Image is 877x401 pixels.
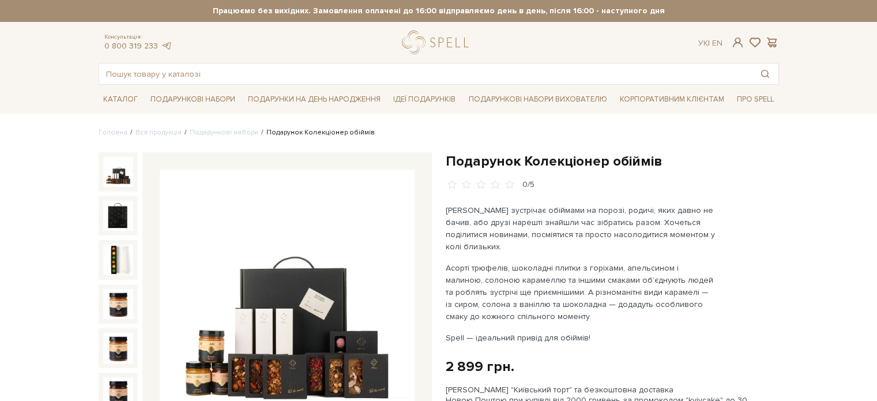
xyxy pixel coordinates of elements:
[446,262,716,323] p: Асорті трюфелів, шоколадні плитки з горіхами, апельсином і малиною, солоною карамеллю та іншими с...
[402,31,474,54] a: logo
[103,289,133,319] img: Подарунок Колекціонер обіймів
[243,91,385,108] a: Подарунки на День народження
[190,128,258,137] a: Подарункові набори
[708,38,710,48] span: |
[712,38,722,48] a: En
[752,63,778,84] button: Пошук товару у каталозі
[104,41,158,51] a: 0 800 319 233
[446,204,716,253] p: [PERSON_NAME] зустрічає обіймами на порозі, родичі, яких давно не бачив, або друзі нарешті знайшл...
[615,89,729,109] a: Корпоративним клієнтам
[103,333,133,363] img: Подарунок Колекціонер обіймів
[698,38,722,48] div: Ук
[99,91,142,108] a: Каталог
[446,152,779,170] h1: Подарунок Колекціонер обіймів
[522,179,535,190] div: 0/5
[732,91,778,108] a: Про Spell
[103,157,133,187] img: Подарунок Колекціонер обіймів
[103,245,133,275] img: Подарунок Колекціонер обіймів
[446,332,716,344] p: Spell — ідеальний привід для обіймів!
[99,128,127,137] a: Головна
[103,201,133,231] img: Подарунок Колекціонер обіймів
[446,358,514,376] div: 2 899 грн.
[104,33,172,41] span: Консультація:
[99,63,752,84] input: Пошук товару у каталозі
[258,128,375,138] li: Подарунок Колекціонер обіймів
[464,89,612,109] a: Подарункові набори вихователю
[146,91,240,108] a: Подарункові набори
[161,41,172,51] a: telegram
[99,6,779,16] strong: Працюємо без вихідних. Замовлення оплачені до 16:00 відправляємо день в день, після 16:00 - насту...
[135,128,182,137] a: Вся продукція
[389,91,460,108] a: Ідеї подарунків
